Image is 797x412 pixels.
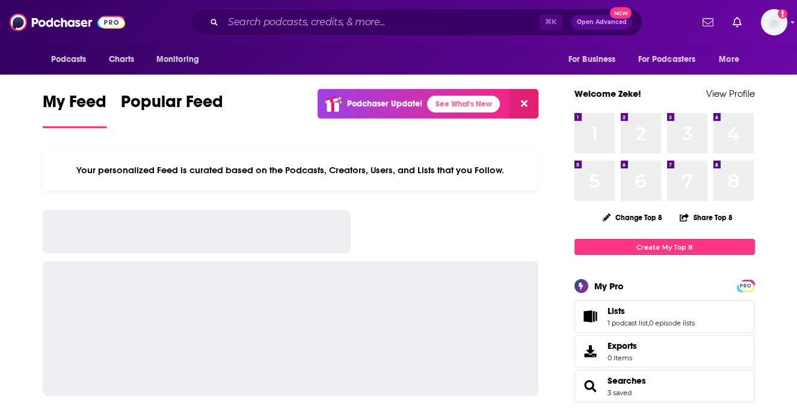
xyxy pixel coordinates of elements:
[121,91,223,119] span: Popular Feed
[579,343,603,360] span: Exports
[574,88,641,99] a: Welcome Zeke!
[574,335,755,367] a: Exports
[579,378,603,395] a: Searches
[347,99,422,109] p: Podchaser Update!
[540,14,562,30] span: ⌘ K
[223,13,540,32] input: Search podcasts, credits, & more...
[43,150,539,191] div: Your personalized Feed is curated based on the Podcasts, Creators, Users, and Lists that you Follow.
[595,210,670,225] button: Change Top 8
[698,12,718,32] a: Show notifications dropdown
[778,9,787,19] svg: Add a profile image
[594,280,624,292] div: My Pro
[101,48,142,71] a: Charts
[571,15,632,29] button: Open AdvancedNew
[679,206,733,229] button: Share Top 8
[427,96,500,112] a: See What's New
[43,91,106,128] a: My Feed
[638,51,696,68] span: For Podcasters
[648,319,649,327] span: ,
[577,19,627,25] span: Open Advanced
[761,9,787,35] img: User Profile
[761,9,787,35] span: Logged in as zeke_lerner
[608,354,637,362] span: 0 items
[43,48,102,71] button: open menu
[630,48,713,71] button: open menu
[608,306,695,316] a: Lists
[10,11,125,34] img: Podchaser - Follow, Share and Rate Podcasts
[51,51,87,68] span: Podcasts
[719,51,739,68] span: More
[728,12,746,32] a: Show notifications dropdown
[610,7,632,19] span: New
[574,370,755,402] span: Searches
[574,300,755,333] span: Lists
[710,48,754,71] button: open menu
[608,340,637,351] span: Exports
[608,375,646,386] a: Searches
[568,51,616,68] span: For Business
[739,281,753,291] span: PRO
[574,239,755,255] a: Create My Top 8
[190,8,642,36] div: Search podcasts, credits, & more...
[560,48,631,71] button: open menu
[706,88,755,99] a: View Profile
[649,319,695,327] a: 0 episode lists
[109,51,135,68] span: Charts
[739,281,753,290] a: PRO
[43,91,106,119] span: My Feed
[608,319,648,327] a: 1 podcast list
[148,48,215,71] button: open menu
[579,308,603,325] a: Lists
[608,306,625,316] span: Lists
[761,9,787,35] button: Show profile menu
[121,91,223,128] a: Popular Feed
[608,389,632,397] a: 3 saved
[156,51,199,68] span: Monitoring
